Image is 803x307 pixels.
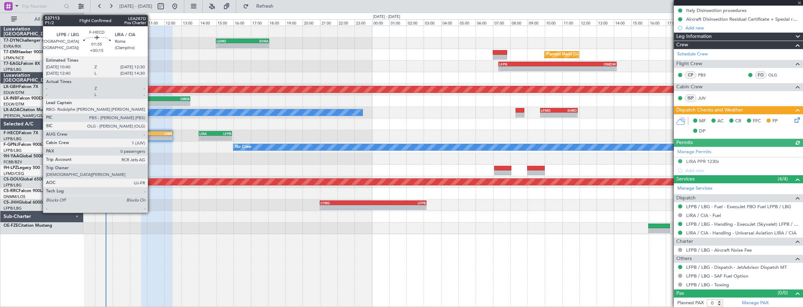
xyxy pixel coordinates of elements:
a: F-HECDFalcon 7X [4,131,38,135]
a: DNMM/LOS [4,194,25,199]
a: LFPB/LBG [4,148,22,153]
div: OMDW [558,62,616,66]
a: EVRA/RIX [4,44,21,49]
a: LFPB/LBG [4,136,22,142]
div: EHRD [559,108,577,112]
a: PBS [698,72,714,78]
div: - [558,67,616,71]
div: 08:00 [95,19,112,26]
div: ISP [685,94,696,102]
div: LFPB [215,131,231,136]
span: T7-DYN [4,39,19,43]
a: LX-GBHFalcon 7X [4,85,38,89]
div: - [559,113,577,117]
div: - [215,136,231,140]
span: OE-FZE [4,224,18,228]
a: 9H-YAAGlobal 5000 [4,154,43,158]
div: 07:00 [78,19,95,26]
div: - [541,113,559,117]
span: (4/4) [778,175,788,183]
div: - [217,43,243,48]
div: LFPB [142,131,157,136]
a: LFPB / LBG - Dispatch - JetAdvisor Dispatch MT [686,264,787,270]
div: Planned Maint [GEOGRAPHIC_DATA] [546,49,613,60]
div: FO [755,71,766,79]
div: 22:00 [337,19,354,26]
div: 05:00 [458,19,476,26]
div: - [142,136,157,140]
a: F-GPNJFalcon 900EX [4,143,45,147]
div: 08:00 [510,19,527,26]
div: 11:00 [147,19,164,26]
div: 10:00 [545,19,562,26]
button: Refresh [240,1,282,12]
span: LX-INB [4,96,17,101]
div: - [373,205,426,210]
a: FCBB/BZV [4,159,22,165]
a: OE-FZECitation Mustang [4,224,52,228]
a: Schedule Crew [677,51,708,58]
a: LFPB/LBG [4,183,22,188]
span: Refresh [250,4,280,9]
span: Charter [676,238,693,246]
span: LX-AOA [4,108,20,112]
input: Trip Number [21,1,62,12]
div: [DATE] - [DATE] [373,14,400,20]
div: EVRA [243,39,268,43]
div: 02:00 [406,19,424,26]
div: 13:00 [597,19,614,26]
div: 01:00 [389,19,406,26]
div: LIRA [157,131,172,136]
a: LFPB/LBG [4,206,22,211]
span: Leg Information [676,33,712,41]
div: 10:00 [130,19,147,26]
div: 17:00 [251,19,268,26]
div: 19:00 [285,19,303,26]
div: 03:00 [424,19,441,26]
span: Flight Crew [676,60,702,68]
a: CS-DOUGlobal 6500 [4,177,44,182]
span: Cabin Crew [676,83,703,91]
span: CS-JHH [4,200,19,205]
a: LFPB / LBG - Handling - ExecuJet (Skyvalet) LFPB / LBG [686,221,799,227]
div: 21:00 [320,19,337,26]
span: 9H-YAA [4,154,19,158]
a: T7-EMIHawker 900XP [4,50,46,54]
a: LFPB / LBG - SAF Fuel Option [686,273,748,279]
a: Manage Services [677,185,712,192]
a: LFPB / LBG - Fuel - ExecuJet FBO Fuel LFPB / LBG [686,204,791,210]
span: AC [717,118,724,125]
div: 23:00 [354,19,372,26]
span: CR [735,118,741,125]
div: - [124,101,157,105]
span: CS-RRC [4,189,19,193]
div: No Crew [235,142,251,152]
div: - [157,101,190,105]
span: Others [676,255,692,263]
span: DP [699,128,705,135]
div: - [199,136,215,140]
div: 09:00 [112,19,130,26]
a: OLG [768,72,784,78]
label: Planned PAX [677,300,704,307]
div: 11:00 [562,19,579,26]
div: - [499,67,558,71]
div: 16:00 [233,19,251,26]
div: - [157,136,172,140]
a: LIRA / CIA - Fuel [686,212,721,218]
span: Services [676,175,695,183]
div: 15:00 [216,19,233,26]
button: All Aircraft [8,14,76,25]
a: Manage PAX [742,300,769,307]
div: 20:00 [303,19,320,26]
div: 12:00 [579,19,597,26]
div: LIRA [199,131,215,136]
span: F-HECD [4,131,19,135]
a: LX-INBFalcon 900EX EASy II [4,96,59,101]
div: 13:00 [181,19,199,26]
a: [PERSON_NAME]/QSA [4,113,45,118]
a: EDLW/DTM [4,90,24,95]
span: Crew [676,41,688,49]
a: JUV [698,95,714,101]
div: 18:00 [268,19,285,26]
